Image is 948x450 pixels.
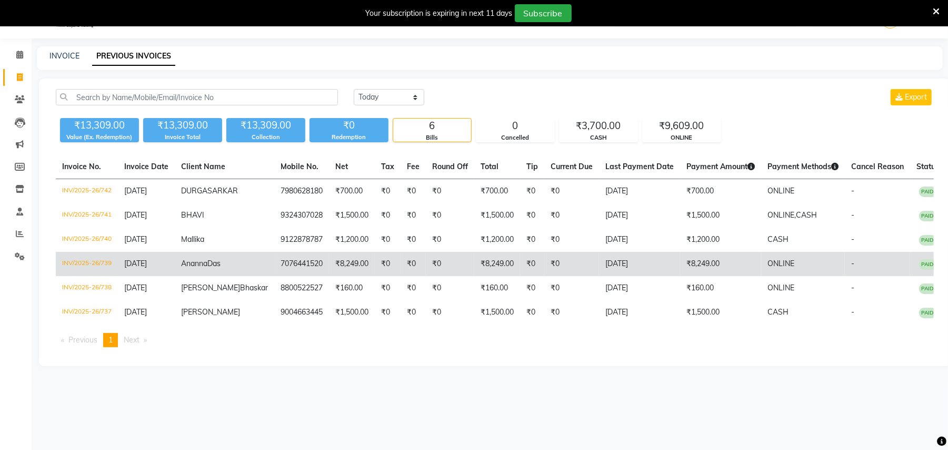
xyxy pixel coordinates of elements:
[366,8,513,19] div: Your subscription is expiring in next 11 days
[274,300,329,325] td: 9004663445
[375,203,401,228] td: ₹0
[335,162,348,171] span: Net
[401,179,426,204] td: ₹0
[767,259,794,268] span: ONLINE
[599,228,680,252] td: [DATE]
[544,179,599,204] td: ₹0
[375,300,401,325] td: ₹0
[680,252,761,276] td: ₹8,249.00
[181,210,204,220] span: BHAVI
[375,228,401,252] td: ₹0
[329,203,375,228] td: ₹1,500.00
[226,133,305,142] div: Collection
[520,300,544,325] td: ₹0
[124,259,147,268] span: [DATE]
[181,186,207,195] span: DURGA
[544,252,599,276] td: ₹0
[520,252,544,276] td: ₹0
[851,307,854,317] span: -
[226,118,305,133] div: ₹13,309.00
[426,203,474,228] td: ₹0
[680,203,761,228] td: ₹1,500.00
[919,283,937,294] span: PAID
[474,179,520,204] td: ₹700.00
[124,307,147,317] span: [DATE]
[56,89,338,105] input: Search by Name/Mobile/Email/Invoice No
[767,186,794,195] span: ONLINE
[544,300,599,325] td: ₹0
[56,333,934,347] nav: Pagination
[680,300,761,325] td: ₹1,500.00
[474,300,520,325] td: ₹1,500.00
[393,119,471,133] div: 6
[474,228,520,252] td: ₹1,200.00
[481,162,498,171] span: Total
[851,162,904,171] span: Cancel Reason
[476,119,554,133] div: 0
[60,118,139,133] div: ₹13,309.00
[124,234,147,244] span: [DATE]
[108,335,113,345] span: 1
[124,186,147,195] span: [DATE]
[62,162,101,171] span: Invoice No.
[281,162,318,171] span: Mobile No.
[56,276,118,300] td: INV/2025-26/738
[329,252,375,276] td: ₹8,249.00
[60,133,139,142] div: Value (Ex. Redemption)
[599,203,680,228] td: [DATE]
[599,252,680,276] td: [DATE]
[426,228,474,252] td: ₹0
[526,162,538,171] span: Tip
[274,203,329,228] td: 9324307028
[401,228,426,252] td: ₹0
[401,300,426,325] td: ₹0
[599,276,680,300] td: [DATE]
[891,89,932,105] button: Export
[56,300,118,325] td: INV/2025-26/737
[544,203,599,228] td: ₹0
[551,162,593,171] span: Current Due
[520,276,544,300] td: ₹0
[680,276,761,300] td: ₹160.00
[181,307,240,317] span: [PERSON_NAME]
[851,186,854,195] span: -
[56,203,118,228] td: INV/2025-26/741
[329,228,375,252] td: ₹1,200.00
[474,276,520,300] td: ₹160.00
[49,51,79,61] a: INVOICE
[919,211,937,221] span: PAID
[515,4,572,22] button: Subscribe
[767,210,796,220] span: ONLINE,
[851,283,854,292] span: -
[124,162,168,171] span: Invoice Date
[381,162,394,171] span: Tax
[432,162,468,171] span: Round Off
[919,259,937,270] span: PAID
[68,335,97,345] span: Previous
[767,307,789,317] span: CASH
[474,252,520,276] td: ₹8,249.00
[544,276,599,300] td: ₹0
[680,179,761,204] td: ₹700.00
[599,300,680,325] td: [DATE]
[375,276,401,300] td: ₹0
[851,234,854,244] span: -
[426,252,474,276] td: ₹0
[767,162,839,171] span: Payment Methods
[851,210,854,220] span: -
[329,179,375,204] td: ₹700.00
[375,179,401,204] td: ₹0
[401,203,426,228] td: ₹0
[407,162,420,171] span: Fee
[56,179,118,204] td: INV/2025-26/742
[124,210,147,220] span: [DATE]
[560,133,637,142] div: CASH
[599,179,680,204] td: [DATE]
[560,119,637,133] div: ₹3,700.00
[92,47,175,66] a: PREVIOUS INVOICES
[274,252,329,276] td: 7076441520
[329,300,375,325] td: ₹1,500.00
[643,119,721,133] div: ₹9,609.00
[426,300,474,325] td: ₹0
[56,252,118,276] td: INV/2025-26/739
